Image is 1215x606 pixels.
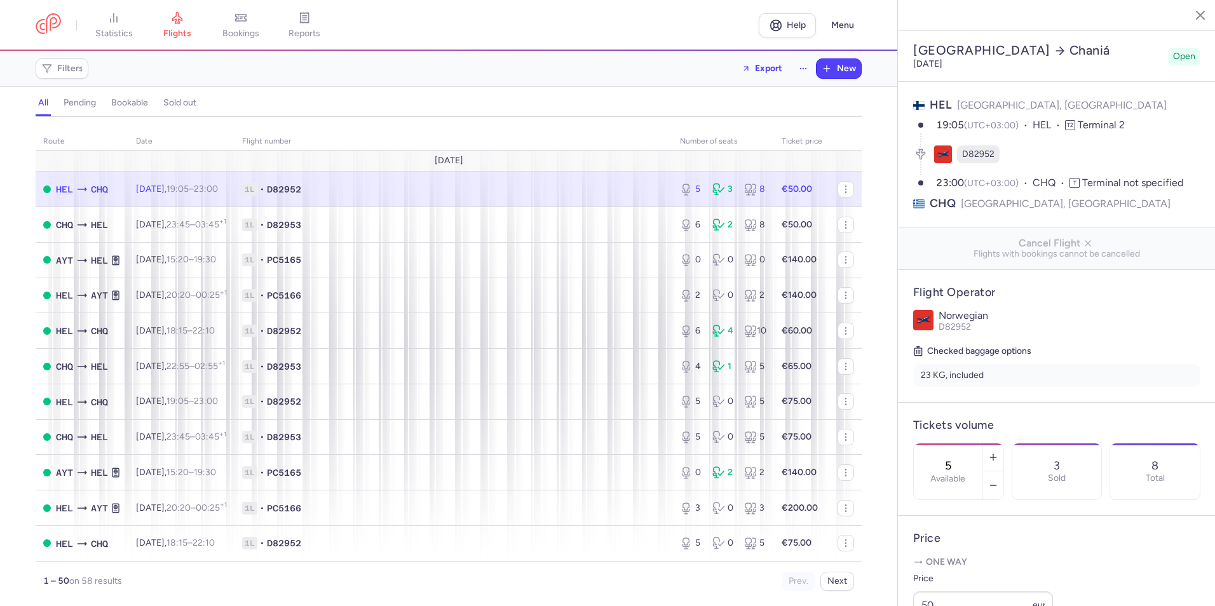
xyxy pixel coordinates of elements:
span: – [166,290,227,300]
sup: +1 [219,217,226,226]
span: D82952 [962,148,994,161]
div: 5 [744,537,766,549]
span: AYT [91,288,108,302]
h5: Checked baggage options [913,344,1200,359]
sup: +1 [220,288,227,297]
span: [DATE], [136,502,227,513]
p: Norwegian [939,310,1200,321]
div: 0 [712,431,735,443]
p: 8 [1151,459,1158,472]
span: – [166,219,226,230]
span: T2 [1065,120,1075,130]
strong: €200.00 [782,502,818,513]
div: 0 [712,395,735,408]
span: HEL [56,395,73,409]
span: • [260,502,264,515]
span: New [837,64,856,74]
time: [DATE] [913,58,942,69]
span: [DATE] [435,156,463,166]
strong: 1 – 50 [43,576,69,586]
span: CHQ [56,218,73,232]
span: • [260,395,264,408]
span: HEL [56,288,73,302]
sup: +1 [218,359,225,367]
span: Filters [57,64,83,74]
time: 15:20 [166,467,189,478]
span: [DATE], [136,431,226,442]
time: 22:10 [193,537,215,548]
span: 1L [242,183,257,196]
span: 1L [242,360,257,373]
span: Export [755,64,782,73]
span: – [166,184,218,194]
time: 23:45 [166,219,190,230]
span: PC5166 [267,502,301,515]
a: CitizenPlane red outlined logo [36,13,61,37]
span: PC5165 [267,253,301,266]
span: 1L [242,289,257,302]
div: 5 [680,431,702,443]
span: • [260,289,264,302]
span: Help [787,20,806,30]
button: Export [733,58,791,79]
sup: +1 [220,501,227,509]
strong: €140.00 [782,290,817,300]
div: 0 [680,253,702,266]
div: 1 [712,360,735,373]
span: [DATE], [136,184,218,194]
span: • [260,537,264,549]
sup: +1 [219,430,226,438]
time: 19:05 [166,396,189,407]
span: CHQ [56,360,73,374]
img: Norwegian logo [913,310,933,330]
span: [DATE], [136,467,216,478]
time: 00:25 [196,502,227,513]
span: CHQ [91,182,108,196]
span: bookings [222,28,259,39]
div: 10 [744,325,766,337]
span: Cancel Flight [908,238,1205,249]
span: D82953 [267,360,301,373]
button: Prev. [782,572,815,591]
a: bookings [209,11,273,39]
span: [GEOGRAPHIC_DATA], [GEOGRAPHIC_DATA] [957,99,1167,111]
span: 1L [242,431,257,443]
span: HEL [91,253,108,267]
div: 0 [712,289,735,302]
span: (UTC+03:00) [964,178,1019,189]
div: 6 [680,325,702,337]
span: D82953 [267,431,301,443]
span: D82953 [267,219,301,231]
span: CHQ [56,430,73,444]
time: 23:00 [194,184,218,194]
span: • [260,325,264,337]
h4: Tickets volume [913,418,1200,433]
span: HEL [56,182,73,196]
span: – [166,431,226,442]
div: 5 [744,431,766,443]
span: on 58 results [69,576,122,586]
time: 19:30 [194,467,216,478]
div: 0 [744,253,766,266]
span: AYT [56,253,73,267]
span: HEL [1033,118,1065,133]
strong: €75.00 [782,431,811,442]
span: • [260,253,264,266]
p: 3 [1054,459,1060,472]
p: Sold [1048,473,1066,483]
span: – [166,537,215,548]
th: date [128,132,234,151]
li: 23 KG, included [913,364,1200,387]
span: D82952 [267,537,301,549]
span: CHQ [91,537,108,551]
span: HEL [91,360,108,374]
div: 2 [744,466,766,479]
div: 5 [680,183,702,196]
span: HEL [930,98,952,112]
span: • [260,183,264,196]
span: 1L [242,253,257,266]
span: [DATE], [136,290,227,300]
span: • [260,466,264,479]
div: 3 [744,502,766,515]
span: AYT [56,466,73,480]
